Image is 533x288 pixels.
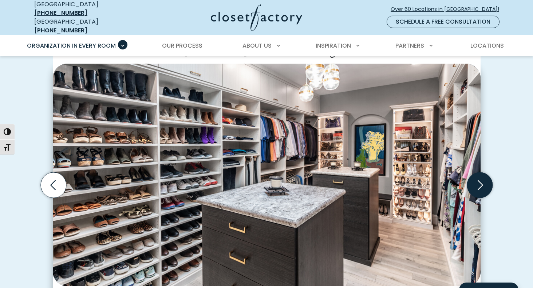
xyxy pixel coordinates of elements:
[175,37,297,57] span: Space, Style and
[242,41,272,50] span: About Us
[53,64,481,286] img: Modern custom closet with dual islands, extensive shoe storage, hanging sections for men’s and wo...
[27,41,116,50] span: Organization in Every Room
[211,4,302,31] img: Closet Factory Logo
[387,16,500,28] a: Schedule a Free Consultation
[464,169,496,201] button: Next slide
[470,41,504,50] span: Locations
[34,9,87,17] a: [PHONE_NUMBER]
[34,17,140,35] div: [GEOGRAPHIC_DATA]
[395,41,424,50] span: Partners
[390,3,505,16] a: Over 60 Locations in [GEOGRAPHIC_DATA]!
[34,26,87,35] a: [PHONE_NUMBER]
[22,36,511,56] nav: Primary Menu
[162,41,202,50] span: Our Process
[316,41,351,50] span: Inspiration
[38,169,69,201] button: Previous slide
[391,5,505,13] span: Over 60 Locations in [GEOGRAPHIC_DATA]!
